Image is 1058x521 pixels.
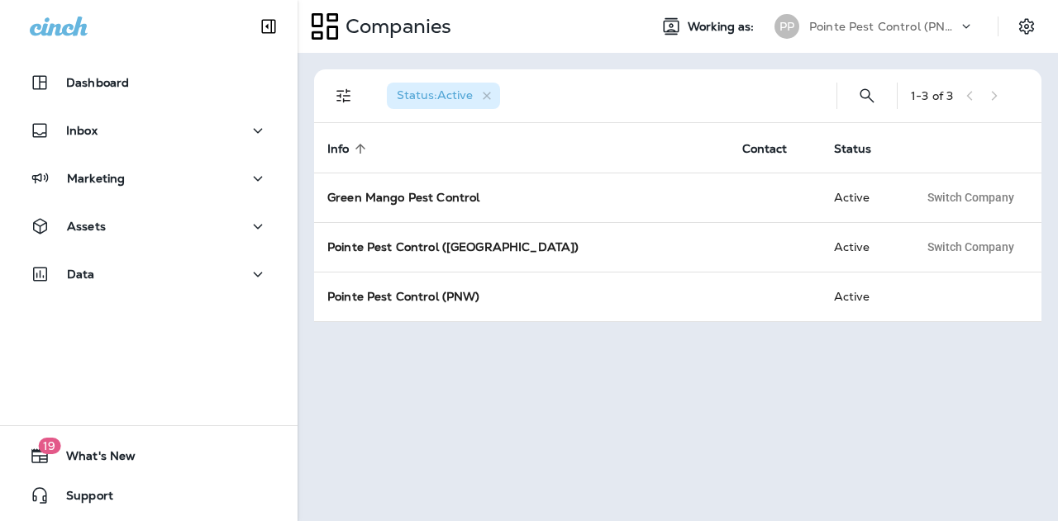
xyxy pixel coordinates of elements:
p: Data [67,268,95,281]
p: Dashboard [66,76,129,89]
button: Inbox [17,114,281,147]
span: Support [50,489,113,509]
div: PP [774,14,799,39]
span: 19 [38,438,60,454]
td: Active [821,272,905,321]
td: Active [821,222,905,272]
div: Status:Active [387,83,500,109]
button: Switch Company [918,185,1023,210]
strong: Pointe Pest Control ([GEOGRAPHIC_DATA]) [327,239,579,254]
button: Data [17,258,281,291]
p: Assets [67,220,106,233]
td: Active [821,173,905,222]
span: Contact [742,142,788,156]
span: Info [327,141,371,156]
span: Info [327,142,350,156]
button: Collapse Sidebar [245,10,292,43]
p: Inbox [66,124,98,137]
span: Working as: [688,20,758,34]
div: 1 - 3 of 3 [911,89,953,102]
p: Companies [339,14,451,39]
button: Settings [1012,12,1041,41]
p: Marketing [67,172,125,185]
strong: Green Mango Pest Control [327,190,479,205]
button: Support [17,479,281,512]
span: Status [834,142,872,156]
button: 19What's New [17,439,281,472]
span: Switch Company [927,192,1014,203]
button: Switch Company [918,234,1023,259]
button: Dashboard [17,66,281,99]
span: Contact [742,141,809,156]
button: Marketing [17,162,281,195]
button: Assets [17,210,281,243]
span: What's New [50,449,136,469]
span: Status : Active [397,88,473,102]
span: Switch Company [927,241,1014,253]
strong: Pointe Pest Control (PNW) [327,289,480,304]
button: Filters [327,79,360,112]
button: Search Companies [851,79,884,112]
span: Status [834,141,894,156]
p: Pointe Pest Control (PNW) [809,20,958,33]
